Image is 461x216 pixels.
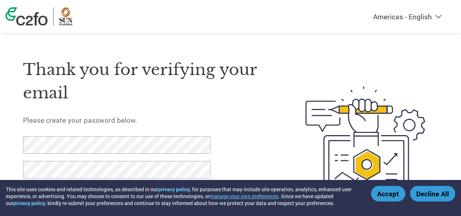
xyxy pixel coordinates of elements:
[59,7,73,25] img: Sun Pharma
[23,115,272,125] h5: Please create your password below.
[410,186,455,201] button: Decline All
[13,200,45,207] a: privacy policy
[158,186,190,193] a: privacy policy
[23,58,272,105] h1: Thank you for verifying your email
[5,7,48,25] img: c2fo logo
[371,186,405,201] button: Accept
[210,193,278,200] button: manage your own preferences
[6,186,360,207] div: This site uses cookies and related technologies, as described in our , for purposes that may incl...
